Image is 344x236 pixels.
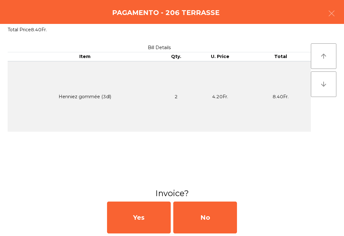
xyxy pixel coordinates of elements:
[107,202,171,233] div: Yes
[112,8,219,18] h4: Pagamento - 206 TERRASSE
[190,52,250,61] th: U. Price
[5,188,339,199] h3: Invoice?
[8,61,162,132] td: Henniez gommée (3dl)
[320,52,327,60] i: arrow_upward
[162,52,190,61] th: Qty.
[250,52,311,61] th: Total
[8,52,162,61] th: Item
[148,45,171,50] span: Bill Details
[31,27,47,33] span: 8.40Fr.
[190,61,250,132] td: 4.20Fr.
[311,43,336,69] button: arrow_upward
[320,80,327,88] i: arrow_downward
[8,27,31,33] span: Total Price
[250,61,311,132] td: 8.40Fr.
[311,71,336,97] button: arrow_downward
[173,202,237,233] div: No
[162,61,190,132] td: 2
